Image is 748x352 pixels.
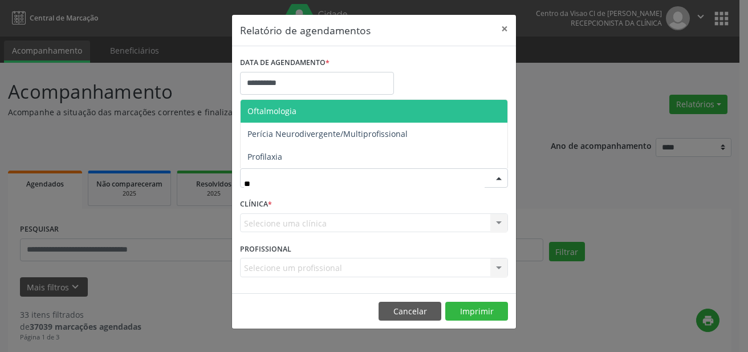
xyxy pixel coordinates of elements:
[493,15,516,43] button: Close
[379,302,441,321] button: Cancelar
[247,151,282,162] span: Profilaxia
[240,240,291,258] label: PROFISSIONAL
[240,196,272,213] label: CLÍNICA
[445,302,508,321] button: Imprimir
[240,23,371,38] h5: Relatório de agendamentos
[240,54,330,72] label: DATA DE AGENDAMENTO
[247,106,296,116] span: Oftalmologia
[247,128,408,139] span: Perícia Neurodivergente/Multiprofissional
